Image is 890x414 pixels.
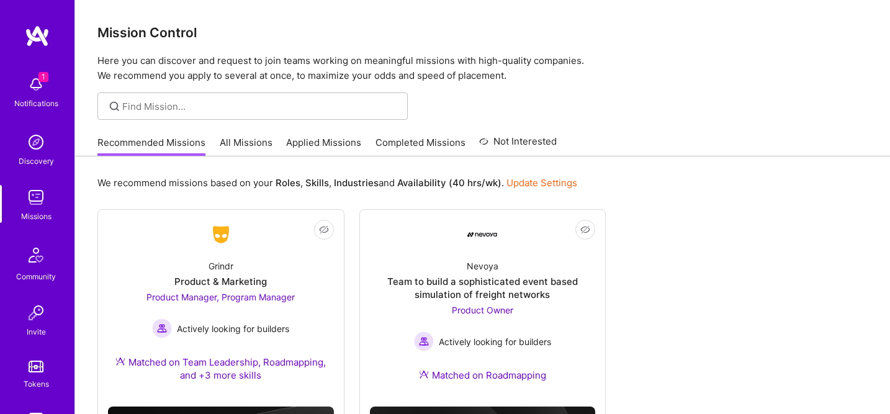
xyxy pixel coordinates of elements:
i: icon SearchGrey [107,99,122,114]
span: Product Owner [452,305,513,315]
img: Ateam Purple Icon [115,356,125,366]
b: Industries [334,177,379,189]
div: Notifications [14,97,58,110]
span: 1 [38,72,48,82]
img: Company Logo [206,223,236,246]
a: Company LogoNevoyaTeam to build a sophisticated event based simulation of freight networksProduct... [370,220,596,397]
span: Actively looking for builders [439,335,551,348]
i: icon EyeClosed [580,225,590,235]
input: Find Mission... [122,100,398,113]
a: Recommended Missions [97,136,205,156]
a: Update Settings [506,177,577,189]
img: Actively looking for builders [414,331,434,351]
div: Missions [21,210,52,223]
img: bell [24,72,48,97]
img: Community [21,240,51,270]
img: Invite [24,300,48,325]
span: Actively looking for builders [177,322,289,335]
b: Roles [276,177,300,189]
img: teamwork [24,185,48,210]
img: logo [25,25,50,47]
div: Community [16,270,56,283]
a: Not Interested [479,134,557,156]
div: Nevoya [467,259,498,272]
b: Availability (40 hrs/wk) [397,177,501,189]
b: Skills [305,177,329,189]
img: Ateam Purple Icon [419,369,429,379]
img: Actively looking for builders [152,318,172,338]
div: Team to build a sophisticated event based simulation of freight networks [370,275,596,301]
div: Tokens [24,377,49,390]
div: Product & Marketing [174,275,267,288]
img: tokens [29,361,43,372]
div: Grindr [209,259,233,272]
a: Applied Missions [286,136,361,156]
img: Company Logo [467,232,497,237]
img: discovery [24,130,48,155]
i: icon EyeClosed [319,225,329,235]
a: Company LogoGrindrProduct & MarketingProduct Manager, Program Manager Actively looking for builde... [108,220,334,397]
div: Matched on Roadmapping [419,369,546,382]
div: Matched on Team Leadership, Roadmapping, and +3 more skills [108,356,334,382]
p: Here you can discover and request to join teams working on meaningful missions with high-quality ... [97,53,868,83]
a: Completed Missions [375,136,465,156]
div: Discovery [19,155,54,168]
h3: Mission Control [97,25,868,40]
span: Product Manager, Program Manager [146,292,295,302]
a: All Missions [220,136,272,156]
div: Invite [27,325,46,338]
p: We recommend missions based on your , , and . [97,176,577,189]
